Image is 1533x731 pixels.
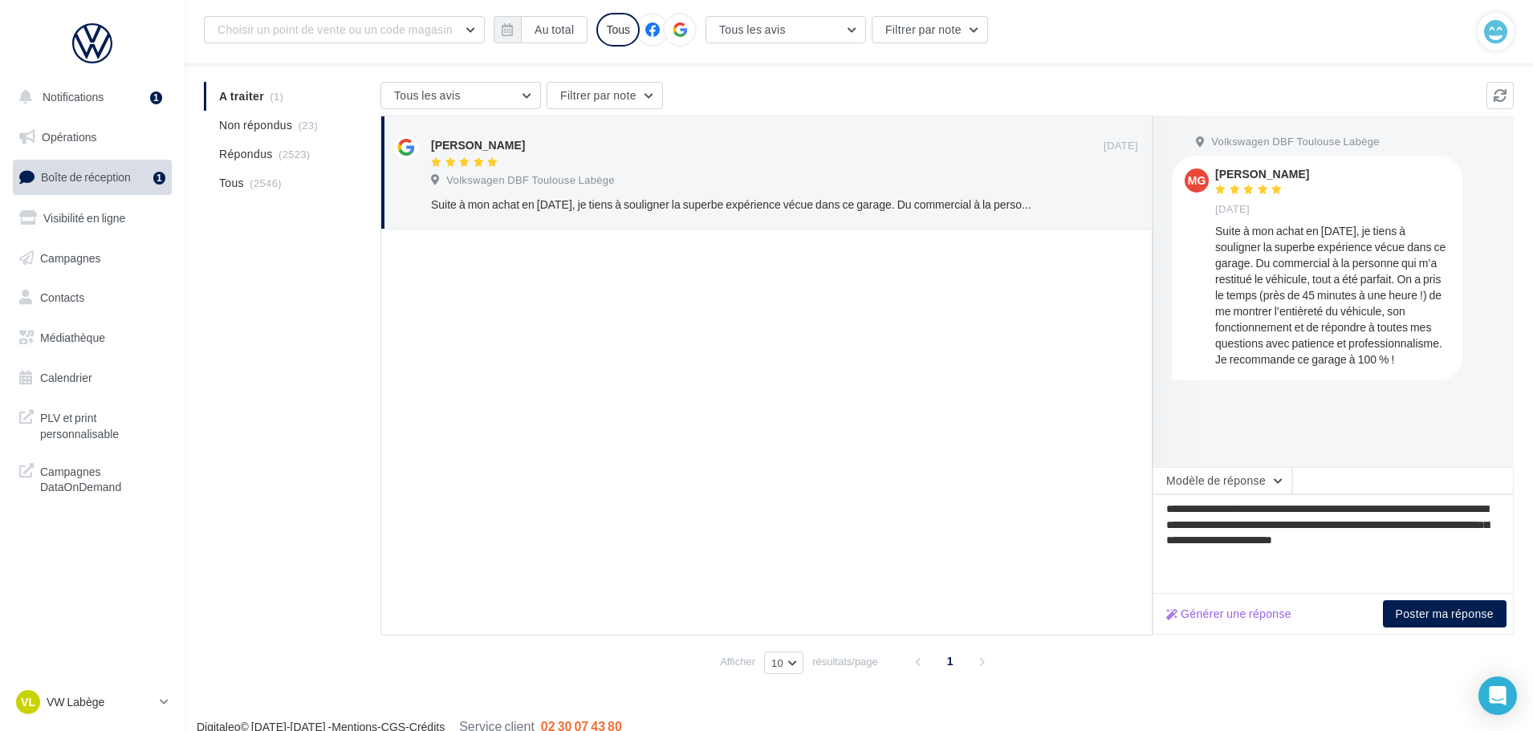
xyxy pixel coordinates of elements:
a: PLV et print personnalisable [10,400,175,448]
a: Opérations [10,120,175,154]
button: Choisir un point de vente ou un code magasin [204,16,485,43]
span: Tous [219,175,244,191]
a: Médiathèque [10,321,175,355]
div: Tous [596,13,640,47]
span: Volkswagen DBF Toulouse Labège [1211,135,1380,149]
button: Filtrer par note [872,16,988,43]
span: VL [21,694,35,710]
a: Contacts [10,281,175,315]
span: 1 [937,648,963,674]
div: [PERSON_NAME] [1215,169,1309,180]
button: Tous les avis [380,82,541,109]
button: Au total [494,16,588,43]
button: Au total [521,16,588,43]
a: VL VW Labège [13,687,172,717]
span: [DATE] [1104,139,1138,153]
div: Open Intercom Messenger [1478,676,1517,715]
a: Campagnes [10,242,175,275]
span: Opérations [42,130,96,144]
span: MG [1188,173,1206,189]
span: Visibilité en ligne [43,211,125,225]
button: Notifications 1 [10,80,169,114]
button: Filtrer par note [547,82,663,109]
span: Campagnes [40,250,101,264]
button: Tous les avis [706,16,866,43]
span: Campagnes DataOnDemand [40,461,165,495]
span: résultats/page [812,654,878,669]
span: Notifications [43,90,104,104]
span: Afficher [720,654,755,669]
span: Tous les avis [719,22,786,36]
a: Visibilité en ligne [10,201,175,235]
span: (2523) [279,148,311,160]
a: Boîte de réception1 [10,160,175,194]
span: Contacts [40,290,84,304]
span: Non répondus [219,117,292,133]
span: 10 [771,656,783,669]
a: Campagnes DataOnDemand [10,454,175,502]
span: (23) [299,119,318,132]
a: Calendrier [10,361,175,395]
div: 1 [153,172,165,185]
span: [DATE] [1215,202,1250,217]
button: 10 [764,652,803,674]
button: Modèle de réponse [1153,467,1292,494]
div: [PERSON_NAME] [431,137,525,153]
div: 1 [150,91,162,104]
button: Générer une réponse [1160,604,1298,623]
span: (2546) [250,177,282,189]
button: Poster ma réponse [1383,600,1507,627]
div: Suite à mon achat en [DATE], je tiens à souligner la superbe expérience vécue dans ce garage. Du ... [1215,223,1450,368]
span: Médiathèque [40,331,105,344]
span: Calendrier [40,371,92,384]
span: Volkswagen DBF Toulouse Labège [446,173,615,188]
span: Tous les avis [394,88,461,102]
span: Répondus [219,146,273,162]
span: Choisir un point de vente ou un code magasin [218,22,453,36]
p: VW Labège [47,694,153,710]
span: PLV et print personnalisable [40,407,165,441]
span: Boîte de réception [41,170,131,184]
div: Suite à mon achat en [DATE], je tiens à souligner la superbe expérience vécue dans ce garage. Du ... [431,197,1034,213]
